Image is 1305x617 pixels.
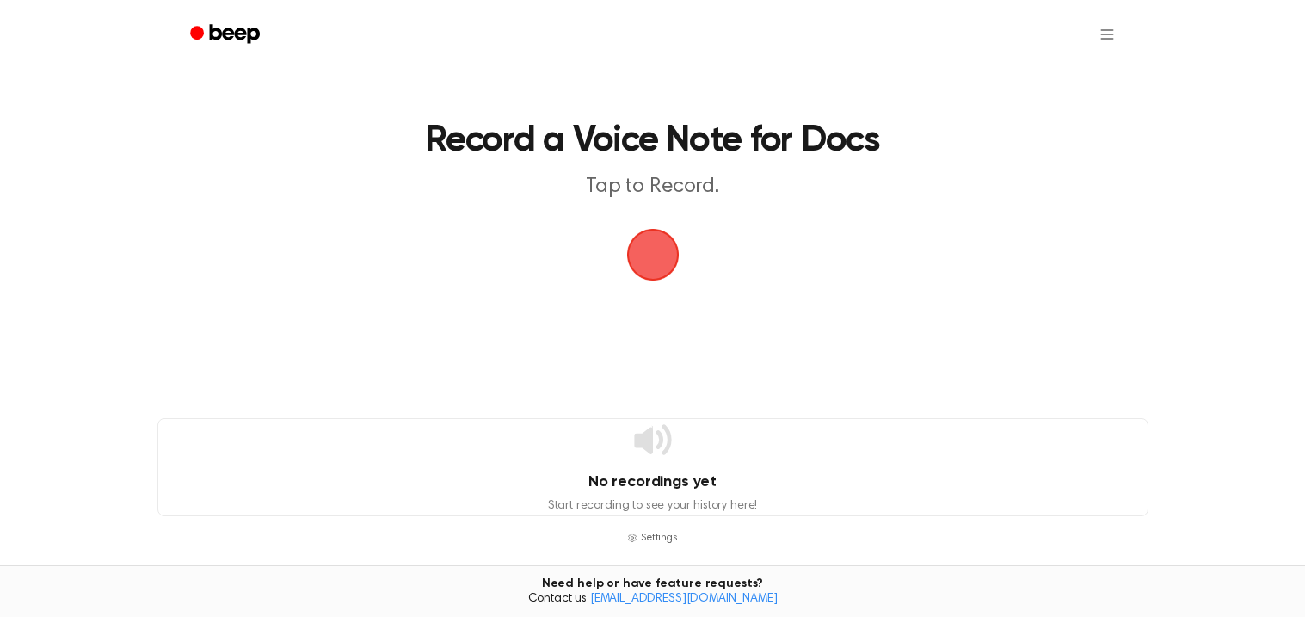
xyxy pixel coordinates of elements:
a: [EMAIL_ADDRESS][DOMAIN_NAME] [590,593,778,605]
p: Start recording to see your history here! [158,497,1148,515]
span: Contact us [10,592,1295,608]
span: Settings [641,530,678,546]
h1: Record a Voice Note for Docs [212,123,1093,159]
a: Beep [178,18,275,52]
h4: No recordings yet [158,471,1148,494]
p: Tap to Record. [323,173,983,201]
img: Beep Logo [627,229,679,281]
button: Settings [627,530,678,546]
button: Open menu [1086,14,1128,55]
